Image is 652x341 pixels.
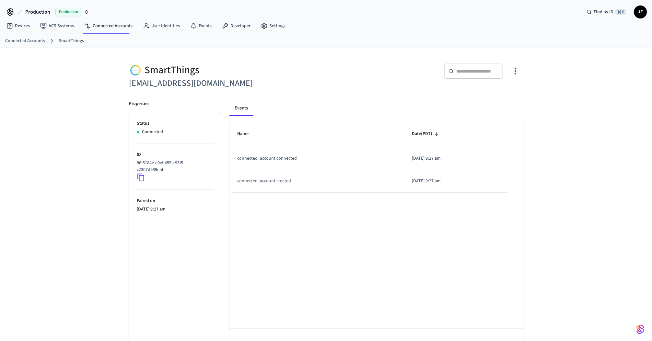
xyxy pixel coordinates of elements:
p: Connected [142,129,163,135]
div: Find by ID⌘ K [581,6,631,18]
span: Production [25,8,50,16]
a: Connected Accounts [79,20,138,32]
div: SmartThings [129,63,322,77]
a: User Identities [138,20,185,32]
span: Date(PDT) [412,129,441,139]
img: Smartthings Logo, Square [129,63,142,77]
a: Connected Accounts [5,38,45,44]
img: SeamLogoGradient.69752ec5.svg [636,324,644,335]
a: Developer [217,20,256,32]
p: [DATE] 9:27 am [137,206,214,213]
p: Status [137,120,214,127]
p: [DATE] 9:27 am [412,155,500,162]
span: ⌘ K [615,9,626,15]
p: Paired on [137,198,214,204]
h6: [EMAIL_ADDRESS][DOMAIN_NAME] [129,77,322,90]
p: 86f5184e-e0ef-455a-93f5-c2307d989ebb [137,160,211,173]
div: connected account tabs [229,100,523,116]
button: JF [634,6,647,18]
td: connected_account.connected [229,147,404,170]
a: SmartThings [59,38,84,44]
a: ACS Systems [35,20,79,32]
span: Name [237,129,257,139]
table: sticky table [229,121,523,192]
span: Production [55,8,81,16]
a: Settings [256,20,291,32]
td: connected_account.created [229,170,404,193]
p: Properties [129,100,149,107]
a: Devices [1,20,35,32]
span: JF [635,6,646,18]
p: ID [137,151,214,158]
a: Events [185,20,217,32]
p: [DATE] 9:27 am [412,178,500,185]
button: Events [229,100,253,116]
span: Find by ID [594,9,613,15]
